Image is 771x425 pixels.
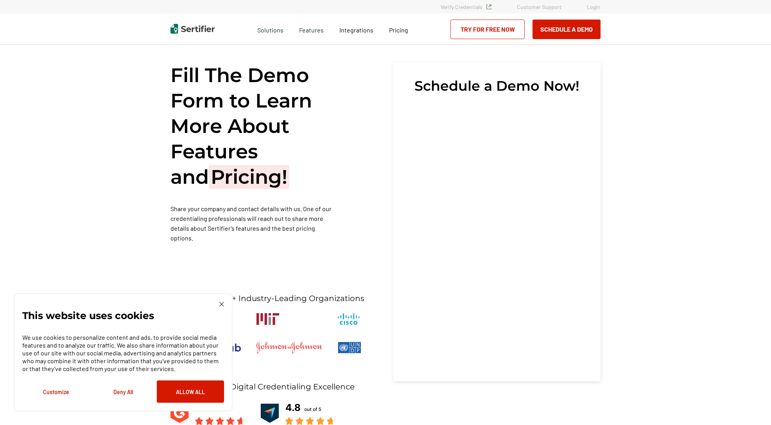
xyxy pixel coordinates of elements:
img: Sertifier | Digital Credentialing Platform [170,24,215,34]
p: We use cookies to personalize content and ads, to provide social media features and to analyze ou... [22,334,224,373]
a: Verify Credentials [441,4,491,10]
p: This website uses cookies [22,312,154,319]
h1: Fill The Demo Form to Learn More About Features and [170,63,336,190]
span: Pricing! [209,165,289,189]
img: Johnson & Johnson [256,342,322,353]
span: Trusted by 1000+ Industry-Leading Organizations [170,294,364,303]
span: Solutions [257,24,283,34]
span: Integrations [339,26,373,34]
img: Sertifier Capterra Score [260,402,335,425]
span: Schedule a Demo Now! [414,78,579,94]
img: UNDP [338,342,361,353]
img: Sertifier G2 Score [170,402,245,425]
button: Allow All [157,380,224,403]
p: Share your company and contact details with us. One of our credentialing professionals will reach... [170,204,336,243]
button: Deny All [90,380,157,403]
a: Try for Free Now [450,20,525,39]
a: Customer Support [517,4,561,10]
a: Login [587,4,601,10]
a: Integrations [339,24,373,34]
img: Massachusetts Institute of Technology [256,313,279,325]
a: Pricing [389,24,408,34]
span: Features [299,24,324,34]
img: Cookie Popup Close [219,302,224,307]
span: The Top-Rated Digital Credentialing Excellence [170,382,355,392]
span: Pricing [389,26,408,34]
button: Customize [22,380,90,403]
img: Verified [486,4,491,9]
iframe: Chat Widget [732,387,771,425]
img: Cisco [338,313,360,325]
iframe: Select a Date & Time - Calendly [401,102,593,366]
button: Schedule a Demo [533,20,601,39]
